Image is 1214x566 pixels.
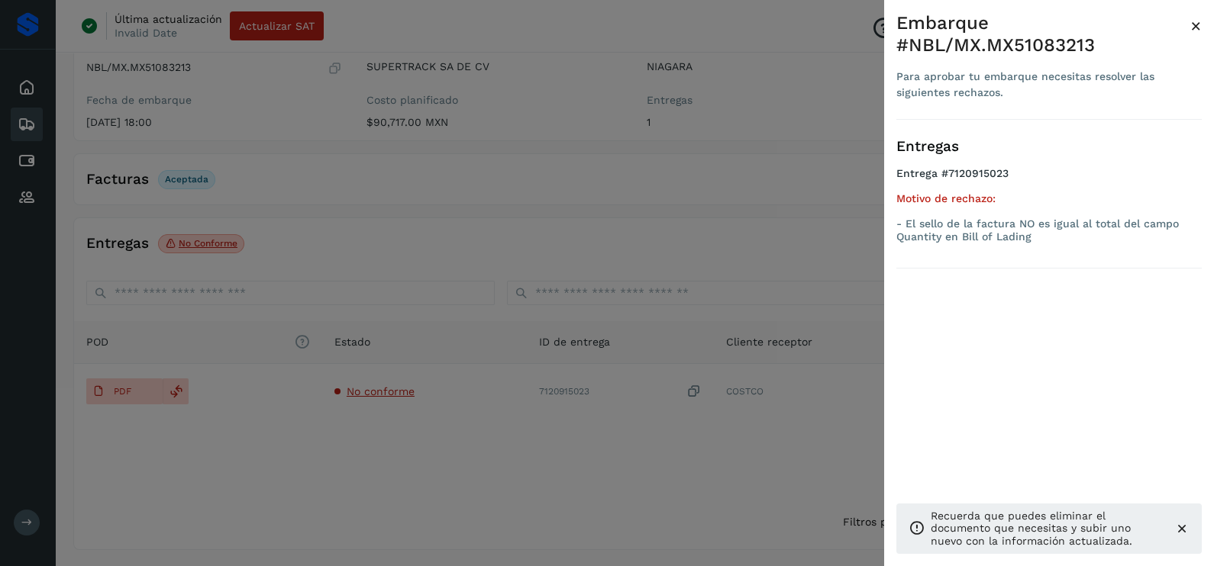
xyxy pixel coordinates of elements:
button: Close [1190,12,1202,40]
span: × [1190,15,1202,37]
div: Para aprobar tu embarque necesitas resolver las siguientes rechazos. [896,69,1190,101]
h4: Entrega #7120915023 [896,167,1202,192]
p: - El sello de la factura NO es igual al total del campo Quantity en Bill of Lading [896,217,1202,243]
h5: Motivo de rechazo: [896,192,1202,205]
h3: Entregas [896,138,1202,156]
p: Recuerda que puedes eliminar el documento que necesitas y subir uno nuevo con la información actu... [931,510,1162,548]
div: Embarque #NBL/MX.MX51083213 [896,12,1190,56]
